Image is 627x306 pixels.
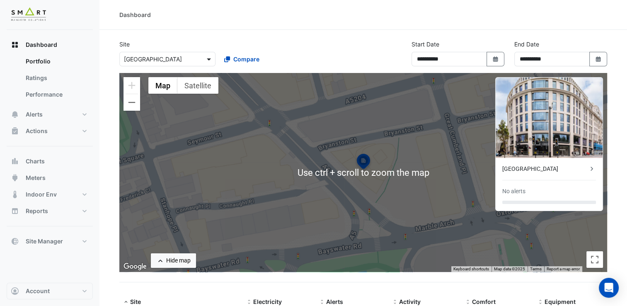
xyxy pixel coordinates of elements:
a: Portfolio [19,53,93,70]
span: Activity [399,298,421,305]
span: Reports [26,207,48,215]
span: Charts [26,157,45,165]
fa-icon: Select Date [595,56,602,63]
a: Report a map error [547,267,580,271]
a: Open this area in Google Maps (opens a new window) [121,261,149,272]
span: Account [26,287,50,295]
div: Dashboard [119,10,151,19]
img: site-pin-selected.svg [354,153,373,172]
button: Toggle fullscreen view [586,251,603,268]
button: Actions [7,123,93,139]
div: Open Intercom Messenger [599,278,619,298]
fa-icon: Select Date [492,56,499,63]
div: Dashboard [7,53,93,106]
app-icon: Meters [11,174,19,182]
button: Zoom in [123,77,140,94]
label: Site [119,40,130,49]
span: Indoor Env [26,190,57,199]
img: Marble Arch Place [496,78,603,158]
span: Compare [233,55,259,63]
span: Alerts [326,298,343,305]
button: Site Manager [7,233,93,250]
button: Account [7,283,93,299]
app-icon: Indoor Env [11,190,19,199]
a: Terms (opens in new tab) [530,267,542,271]
button: Alerts [7,106,93,123]
span: Alerts [26,110,43,119]
div: Hide map [166,256,191,265]
span: Meters [26,174,46,182]
a: Ratings [19,70,93,86]
div: No alerts [502,187,525,196]
label: Start Date [412,40,439,49]
button: Keyboard shortcuts [453,266,489,272]
span: Map data ©2025 [494,267,525,271]
app-icon: Alerts [11,110,19,119]
button: Show street map [148,77,177,94]
button: Show satellite imagery [177,77,218,94]
button: Reports [7,203,93,219]
app-icon: Site Manager [11,237,19,245]
button: Dashboard [7,36,93,53]
span: Electricity [253,298,282,305]
a: Performance [19,86,93,103]
span: Dashboard [26,41,57,49]
button: Charts [7,153,93,170]
button: Compare [219,52,265,66]
div: [GEOGRAPHIC_DATA] [502,165,588,173]
button: Hide map [151,253,196,268]
img: Company Logo [10,7,47,23]
span: Actions [26,127,48,135]
label: End Date [514,40,539,49]
button: Indoor Env [7,186,93,203]
span: Site Manager [26,237,63,245]
img: Google [121,261,149,272]
app-icon: Charts [11,157,19,165]
button: Zoom out [123,94,140,111]
button: Meters [7,170,93,186]
span: Site [130,298,141,305]
span: Comfort [472,298,495,305]
app-icon: Dashboard [11,41,19,49]
span: Equipment [545,298,576,305]
app-icon: Actions [11,127,19,135]
app-icon: Reports [11,207,19,215]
